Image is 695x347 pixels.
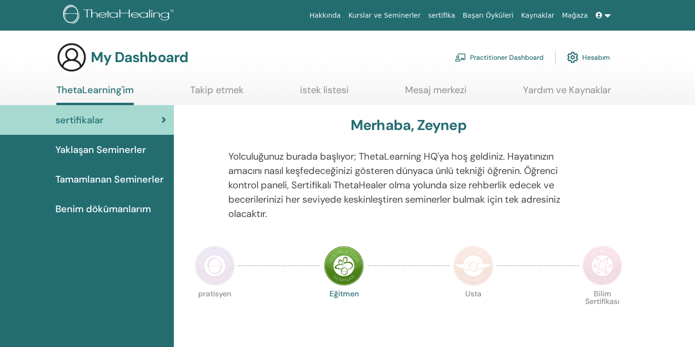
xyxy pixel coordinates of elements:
p: pratisyen [195,290,235,330]
a: Kurslar ve Seminerler [344,7,424,24]
img: chalkboard-teacher.svg [455,53,466,62]
img: cog.svg [567,49,578,65]
img: Certificate of Science [582,246,622,286]
a: ThetaLearning'im [56,84,134,105]
a: Practitioner Dashboard [455,47,544,68]
a: Başarı Öyküleri [459,7,517,24]
a: Hakkında [306,7,345,24]
a: Yardım ve Kaynaklar [523,84,611,103]
span: Tamamlanan Seminerler [55,172,164,186]
a: Kaynaklar [517,7,558,24]
a: istek listesi [300,84,349,103]
h3: My Dashboard [91,49,188,66]
span: sertifikalar [55,113,104,127]
a: Mesaj merkezi [405,84,467,103]
img: Instructor [324,246,364,286]
img: Master [453,246,493,286]
span: Yaklaşan Seminerler [55,142,146,157]
img: Practitioner [195,246,235,286]
p: Eğitmen [324,290,364,330]
img: generic-user-icon.jpg [56,42,87,73]
span: Benim dökümanlarım [55,202,151,216]
a: Hesabım [567,47,610,68]
h3: Merhaba, Zeynep [351,117,467,134]
img: logo.png [63,5,177,26]
a: Mağaza [558,7,591,24]
p: Usta [453,290,493,330]
p: Yolculuğunuz burada başlıyor; ThetaLearning HQ'ya hoş geldiniz. Hayatınızın amacını nasıl keşfede... [228,149,588,221]
a: sertifika [424,7,459,24]
p: Bilim Sertifikası [582,290,622,330]
a: Takip etmek [190,84,244,103]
